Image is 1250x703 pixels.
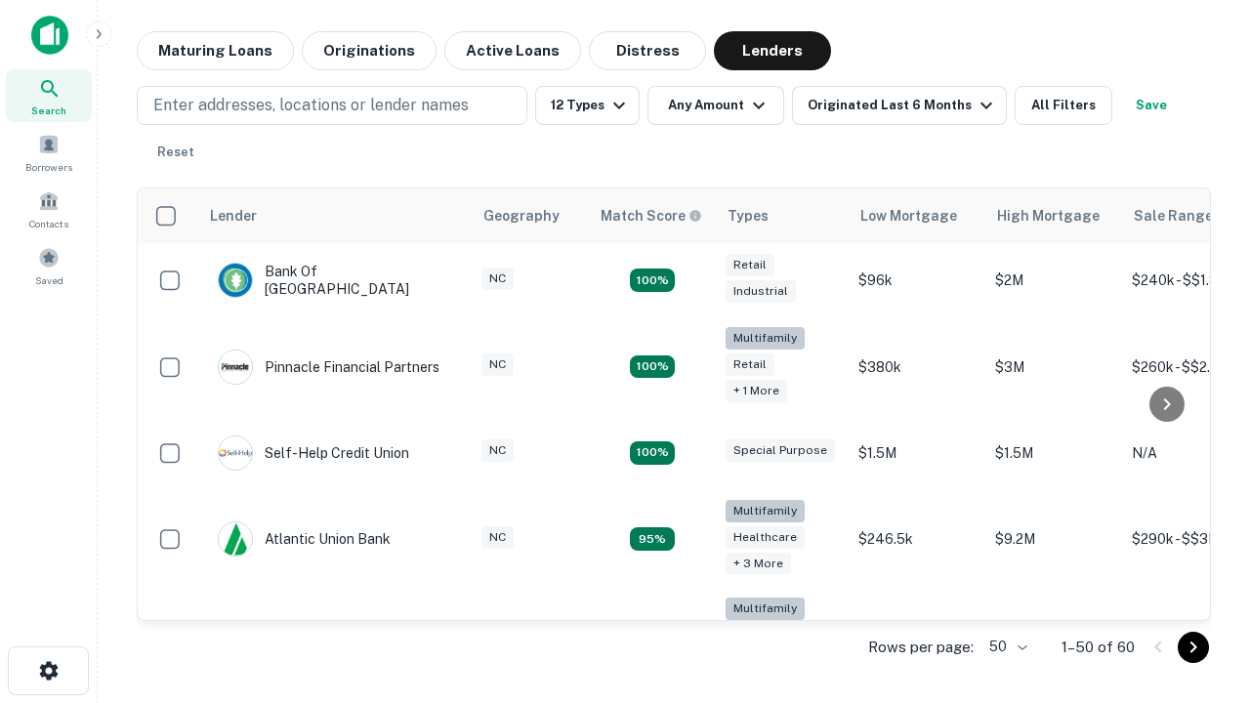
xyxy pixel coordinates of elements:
div: NC [481,439,514,462]
button: Originated Last 6 Months [792,86,1007,125]
img: picture [219,436,252,470]
button: Active Loans [444,31,581,70]
div: Retail [726,254,774,276]
div: Capitalize uses an advanced AI algorithm to match your search with the best lender. The match sco... [601,205,702,227]
div: Geography [483,204,560,227]
th: Capitalize uses an advanced AI algorithm to match your search with the best lender. The match sco... [589,188,716,243]
img: capitalize-icon.png [31,16,68,55]
button: Enter addresses, locations or lender names [137,86,527,125]
div: Matching Properties: 17, hasApolloMatch: undefined [630,355,675,379]
span: Borrowers [25,159,72,175]
div: Lender [210,204,257,227]
button: Any Amount [647,86,784,125]
div: NC [481,526,514,549]
button: 12 Types [535,86,640,125]
div: Retail [726,353,774,376]
img: picture [219,522,252,556]
img: picture [219,264,252,297]
th: Lender [198,188,472,243]
button: All Filters [1015,86,1112,125]
td: $2M [985,243,1122,317]
div: Types [728,204,769,227]
div: Matching Properties: 15, hasApolloMatch: undefined [630,269,675,292]
div: Special Purpose [726,439,835,462]
div: High Mortgage [997,204,1100,227]
h6: Match Score [601,205,698,227]
button: Maturing Loans [137,31,294,70]
th: Low Mortgage [849,188,985,243]
td: $380k [849,317,985,416]
div: 50 [981,633,1030,661]
span: Saved [35,272,63,288]
a: Borrowers [6,126,92,179]
th: Types [716,188,849,243]
td: $1.5M [985,416,1122,490]
div: Multifamily [726,327,805,350]
div: Matching Properties: 9, hasApolloMatch: undefined [630,527,675,551]
div: NC [481,268,514,290]
button: Originations [302,31,437,70]
div: Atlantic Union Bank [218,521,391,557]
div: Matching Properties: 11, hasApolloMatch: undefined [630,441,675,465]
div: Low Mortgage [860,204,957,227]
td: $246k [849,588,985,686]
div: Multifamily [726,500,805,522]
div: Self-help Credit Union [218,435,409,471]
div: Healthcare [726,526,805,549]
button: Go to next page [1178,632,1209,663]
div: Sale Range [1134,204,1213,227]
div: NC [481,353,514,376]
div: Bank Of [GEOGRAPHIC_DATA] [218,263,452,298]
td: $1.5M [849,416,985,490]
iframe: Chat Widget [1152,547,1250,641]
button: Save your search to get updates of matches that match your search criteria. [1120,86,1183,125]
td: $3M [985,317,1122,416]
div: + 1 more [726,380,787,402]
td: $246.5k [849,490,985,589]
p: Rows per page: [868,636,974,659]
p: 1–50 of 60 [1062,636,1135,659]
button: Reset [145,133,207,172]
a: Contacts [6,183,92,235]
p: Enter addresses, locations or lender names [153,94,469,117]
th: Geography [472,188,589,243]
th: High Mortgage [985,188,1122,243]
td: $9.2M [985,490,1122,589]
td: $3.2M [985,588,1122,686]
span: Search [31,103,66,118]
button: Lenders [714,31,831,70]
td: $96k [849,243,985,317]
div: + 3 more [726,553,791,575]
span: Contacts [29,216,68,231]
a: Search [6,69,92,122]
a: Saved [6,239,92,292]
div: Multifamily [726,598,805,620]
div: Industrial [726,280,796,303]
div: The Fidelity Bank [218,620,376,655]
div: Pinnacle Financial Partners [218,350,439,385]
button: Distress [589,31,706,70]
img: picture [219,351,252,384]
div: Originated Last 6 Months [808,94,998,117]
